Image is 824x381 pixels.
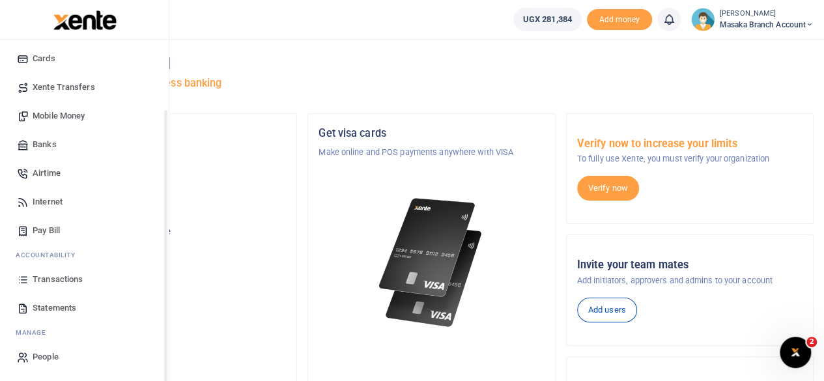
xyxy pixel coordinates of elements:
[61,225,286,238] p: Your current account balance
[52,14,117,24] a: logo-small logo-large logo-large
[10,102,158,130] a: Mobile Money
[61,127,286,140] h5: Organization
[10,130,158,159] a: Banks
[10,159,158,188] a: Airtime
[33,52,55,65] span: Cards
[33,195,63,208] span: Internet
[33,350,59,363] span: People
[61,177,286,190] h5: Account
[577,259,803,272] h5: Invite your team mates
[50,77,814,90] h5: Welcome to better business banking
[10,322,158,343] li: M
[22,328,46,337] span: anage
[33,109,85,122] span: Mobile Money
[33,81,95,94] span: Xente Transfers
[577,176,639,201] a: Verify now
[10,44,158,73] a: Cards
[720,19,814,31] span: Masaka Branch Account
[806,337,817,347] span: 2
[33,167,61,180] span: Airtime
[375,190,488,335] img: xente-_physical_cards.png
[10,265,158,294] a: Transactions
[523,13,572,26] span: UGX 281,384
[10,343,158,371] a: People
[10,245,158,265] li: Ac
[25,250,75,260] span: countability
[587,9,652,31] li: Toup your wallet
[780,337,811,368] iframe: Intercom live chat
[61,146,286,159] p: Tugende Limited
[577,298,637,322] a: Add users
[10,216,158,245] a: Pay Bill
[319,127,544,140] h5: Get visa cards
[577,152,803,165] p: To fully use Xente, you must verify your organization
[10,188,158,216] a: Internet
[691,8,715,31] img: profile-user
[691,8,814,31] a: profile-user [PERSON_NAME] Masaka Branch Account
[508,8,587,31] li: Wallet ballance
[33,224,60,237] span: Pay Bill
[577,274,803,287] p: Add initiators, approvers and admins to your account
[33,273,83,286] span: Transactions
[577,137,803,150] h5: Verify now to increase your limits
[10,73,158,102] a: Xente Transfers
[319,146,544,159] p: Make online and POS payments anywhere with VISA
[33,302,76,315] span: Statements
[61,197,286,210] p: Masaka Branch Account
[33,138,57,151] span: Banks
[61,242,286,255] h5: UGX 381,189
[50,56,814,70] h4: Hello [PERSON_NAME]
[10,294,158,322] a: Statements
[513,8,582,31] a: UGX 281,384
[587,9,652,31] span: Add money
[53,10,117,30] img: logo-large
[587,14,652,23] a: Add money
[720,8,814,20] small: [PERSON_NAME]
